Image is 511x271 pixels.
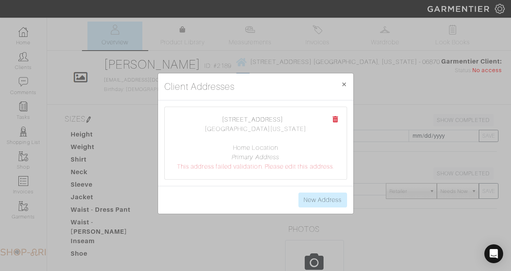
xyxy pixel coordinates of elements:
[173,115,339,171] center: [GEOGRAPHIC_DATA][US_STATE] Home Location
[173,162,339,171] div: This address failed validation. Please edit this address.
[222,116,284,123] a: [STREET_ADDRESS]
[341,79,347,89] span: ×
[232,154,279,161] i: Primary Address
[484,244,503,263] div: Open Intercom Messenger
[164,80,235,94] h4: Client Addresses
[298,193,347,207] a: New Address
